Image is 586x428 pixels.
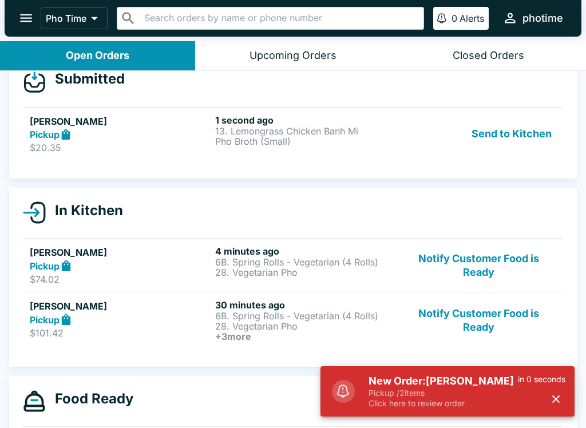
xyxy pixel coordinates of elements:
[30,129,60,140] strong: Pickup
[215,299,396,311] h6: 30 minutes ago
[23,238,563,292] a: [PERSON_NAME]Pickup$74.024 minutes ago6B. Spring Rolls - Vegetarian (4 Rolls)28. Vegetarian PhoNo...
[250,49,336,62] div: Upcoming Orders
[453,49,524,62] div: Closed Orders
[369,388,518,398] p: Pickup / 2 items
[401,245,556,285] button: Notify Customer Food is Ready
[215,245,396,257] h6: 4 minutes ago
[141,10,419,26] input: Search orders by name or phone number
[460,13,484,24] p: Alerts
[522,11,563,25] div: photime
[41,7,108,29] button: Pho Time
[215,311,396,321] p: 6B. Spring Rolls - Vegetarian (4 Rolls)
[23,292,563,348] a: [PERSON_NAME]Pickup$101.4230 minutes ago6B. Spring Rolls - Vegetarian (4 Rolls)28. Vegetarian Pho...
[11,3,41,33] button: open drawer
[30,314,60,326] strong: Pickup
[30,245,211,259] h5: [PERSON_NAME]
[215,136,396,146] p: Pho Broth (Small)
[23,107,563,161] a: [PERSON_NAME]Pickup$20.351 second ago13. Lemongrass Chicken Banh MiPho Broth (Small)Send to Kitchen
[30,142,211,153] p: $20.35
[452,13,457,24] p: 0
[215,267,396,278] p: 28. Vegetarian Pho
[401,299,556,342] button: Notify Customer Food is Ready
[30,299,211,313] h5: [PERSON_NAME]
[215,126,396,136] p: 13. Lemongrass Chicken Banh Mi
[215,114,396,126] h6: 1 second ago
[46,70,125,88] h4: Submitted
[369,398,518,409] p: Click here to review order
[518,374,565,385] p: in 0 seconds
[215,257,396,267] p: 6B. Spring Rolls - Vegetarian (4 Rolls)
[30,327,211,339] p: $101.42
[369,374,518,388] h5: New Order: [PERSON_NAME]
[66,49,129,62] div: Open Orders
[215,321,396,331] p: 28. Vegetarian Pho
[46,390,133,407] h4: Food Ready
[467,114,556,154] button: Send to Kitchen
[46,202,123,219] h4: In Kitchen
[30,274,211,285] p: $74.02
[30,260,60,272] strong: Pickup
[498,6,568,30] button: photime
[30,114,211,128] h5: [PERSON_NAME]
[215,331,396,342] h6: + 3 more
[46,13,86,24] p: Pho Time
